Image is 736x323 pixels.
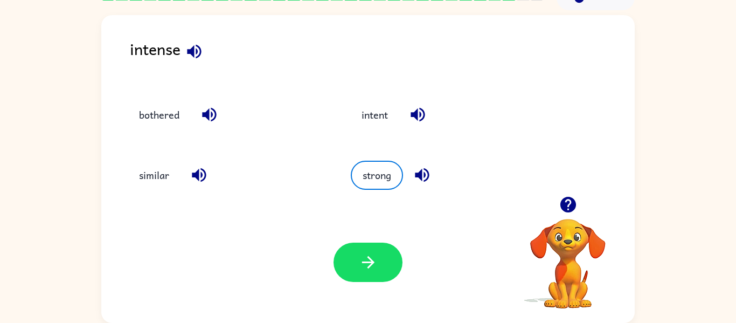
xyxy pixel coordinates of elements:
button: intent [351,100,399,129]
video: Your browser must support playing .mp4 files to use Literably. Please try using another browser. [514,202,622,310]
button: bothered [128,100,190,129]
button: strong [351,161,403,190]
button: similar [128,161,180,190]
div: intense [130,37,635,78]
